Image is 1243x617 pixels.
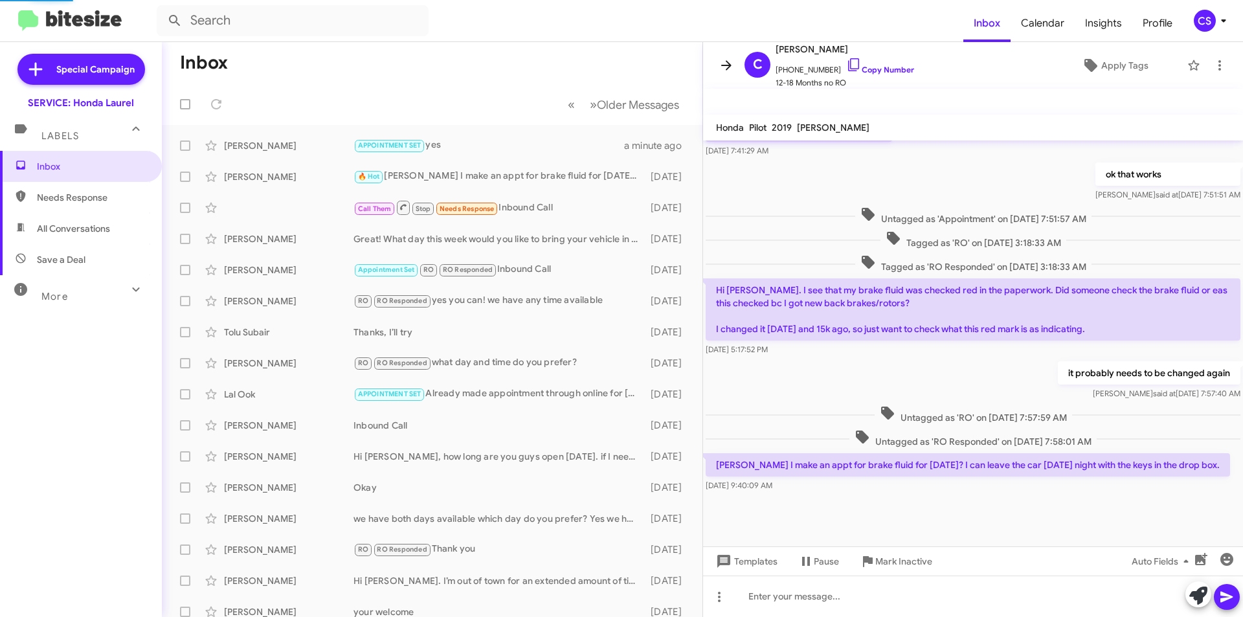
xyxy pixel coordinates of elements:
[353,355,644,370] div: what day and time do you prefer?
[353,512,644,525] div: we have both days available which day do you prefer? Yes we have a shuttle as long as its within ...
[1132,5,1183,42] a: Profile
[644,512,692,525] div: [DATE]
[224,326,353,339] div: Tolu Subair
[224,264,353,276] div: [PERSON_NAME]
[224,170,353,183] div: [PERSON_NAME]
[1011,5,1075,42] a: Calendar
[776,41,914,57] span: [PERSON_NAME]
[353,387,644,401] div: Already made appointment through online for [DATE],[DATE] for morning 8 :30AM.
[1048,54,1181,77] button: Apply Tags
[224,450,353,463] div: [PERSON_NAME]
[358,390,421,398] span: APPOINTMENT SET
[353,326,644,339] div: Thanks, I’ll try
[788,550,849,573] button: Pause
[644,232,692,245] div: [DATE]
[224,512,353,525] div: [PERSON_NAME]
[1058,361,1240,385] p: it probably needs to be changed again
[716,122,744,133] span: Honda
[1095,163,1240,186] p: ok that works
[353,542,644,557] div: Thank you
[561,91,687,118] nav: Page navigation example
[28,96,134,109] div: SERVICE: Honda Laurel
[568,96,575,113] span: «
[353,574,644,587] div: Hi [PERSON_NAME]. I’m out of town for an extended amount of time, but I’ll be bring it in when I ...
[846,65,914,74] a: Copy Number
[644,357,692,370] div: [DATE]
[224,139,353,152] div: [PERSON_NAME]
[1095,190,1240,199] span: [PERSON_NAME] [DATE] 7:51:51 AM
[224,481,353,494] div: [PERSON_NAME]
[224,419,353,432] div: [PERSON_NAME]
[443,265,493,274] span: RO Responded
[582,91,687,118] button: Next
[644,543,692,556] div: [DATE]
[644,574,692,587] div: [DATE]
[706,278,1240,341] p: Hi [PERSON_NAME]. I see that my brake fluid was checked red in the paperwork. Did someone check t...
[849,429,1097,448] span: Untagged as 'RO Responded' on [DATE] 7:58:01 AM
[644,295,692,308] div: [DATE]
[37,222,110,235] span: All Conversations
[624,139,692,152] div: a minute ago
[644,201,692,214] div: [DATE]
[776,57,914,76] span: [PHONE_NUMBER]
[353,138,624,153] div: yes
[17,54,145,85] a: Special Campaign
[358,297,368,305] span: RO
[963,5,1011,42] a: Inbox
[1153,388,1176,398] span: said at
[377,359,427,367] span: RO Responded
[1093,388,1240,398] span: [PERSON_NAME] [DATE] 7:57:40 AM
[706,453,1230,477] p: [PERSON_NAME] I make an appt for brake fluid for [DATE]? I can leave the car [DATE] night with th...
[644,170,692,183] div: [DATE]
[644,388,692,401] div: [DATE]
[224,543,353,556] div: [PERSON_NAME]
[776,76,914,89] span: 12-18 Months no RO
[41,130,79,142] span: Labels
[749,122,767,133] span: Pilot
[644,326,692,339] div: [DATE]
[706,344,768,354] span: [DATE] 5:17:52 PM
[353,481,644,494] div: Okay
[644,264,692,276] div: [DATE]
[855,254,1092,273] span: Tagged as 'RO Responded' on [DATE] 3:18:33 AM
[703,550,788,573] button: Templates
[224,295,353,308] div: [PERSON_NAME]
[353,262,644,277] div: Inbound Call
[358,172,380,181] span: 🔥 Hot
[875,550,932,573] span: Mark Inactive
[706,480,772,490] span: [DATE] 9:40:09 AM
[377,297,427,305] span: RO Responded
[224,388,353,401] div: Lal Ook
[377,545,427,554] span: RO Responded
[37,160,147,173] span: Inbox
[880,230,1066,249] span: Tagged as 'RO' on [DATE] 3:18:33 AM
[353,419,644,432] div: Inbound Call
[875,405,1072,424] span: Untagged as 'RO' on [DATE] 7:57:59 AM
[358,359,368,367] span: RO
[37,191,147,204] span: Needs Response
[814,550,839,573] span: Pause
[353,169,644,184] div: [PERSON_NAME] I make an appt for brake fluid for [DATE]? I can leave the car [DATE] night with th...
[797,122,869,133] span: [PERSON_NAME]
[358,205,392,213] span: Call Them
[1194,10,1216,32] div: CS
[37,253,85,266] span: Save a Deal
[353,199,644,216] div: Inbound Call
[706,146,768,155] span: [DATE] 7:41:29 AM
[180,52,228,73] h1: Inbox
[644,450,692,463] div: [DATE]
[1121,550,1204,573] button: Auto Fields
[224,232,353,245] div: [PERSON_NAME]
[416,205,431,213] span: Stop
[157,5,429,36] input: Search
[597,98,679,112] span: Older Messages
[644,481,692,494] div: [DATE]
[440,205,495,213] span: Needs Response
[423,265,434,274] span: RO
[855,207,1092,225] span: Untagged as 'Appointment' on [DATE] 7:51:57 AM
[41,291,68,302] span: More
[224,357,353,370] div: [PERSON_NAME]
[353,293,644,308] div: yes you can! we have any time available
